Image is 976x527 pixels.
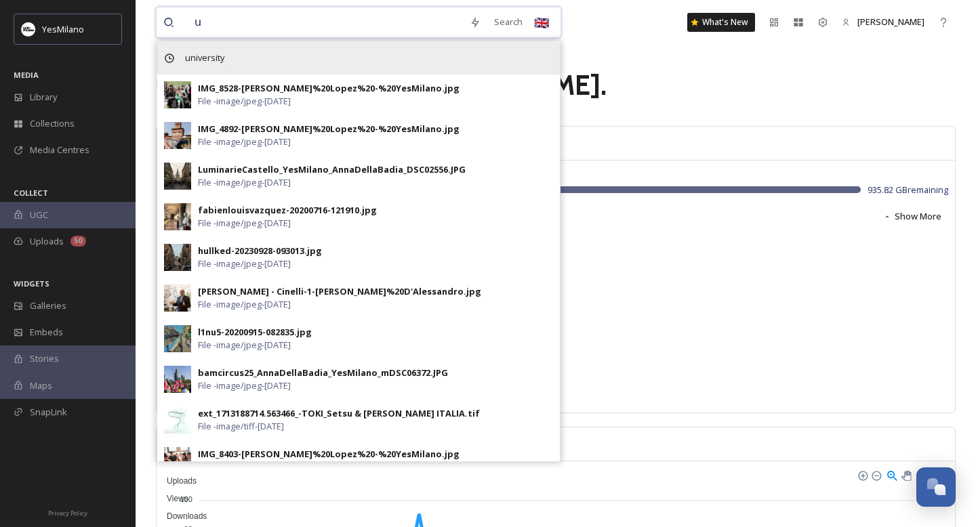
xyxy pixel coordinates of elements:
[14,70,39,80] span: MEDIA
[198,420,284,433] span: File - image/tiff - [DATE]
[198,135,291,148] span: File - image/jpeg - [DATE]
[198,245,322,257] div: hullked-20230928-093013.jpg
[687,13,755,32] a: What's New
[42,23,84,35] span: YesMilano
[198,217,291,230] span: File - image/jpeg - [DATE]
[198,95,291,108] span: File - image/jpeg - [DATE]
[198,123,460,135] div: IMG_4892-[PERSON_NAME]%20Lopez%20-%20YesMilano.jpg
[30,406,67,419] span: SnapLink
[198,366,448,379] div: bamcircus25_AnnaDellaBadia_YesMilano_mDSC06372.JPG
[916,467,956,507] button: Open Chat
[916,469,928,480] div: Reset Zoom
[30,144,89,156] span: Media Centres
[198,176,291,189] span: File - image/jpeg - [DATE]
[30,379,52,392] span: Maps
[198,448,460,461] div: IMG_8403-[PERSON_NAME]%20Lopez%20-%20YesMilano.jpg
[164,244,191,271] img: 10632c8a28d180a5b7b4cddee50243a02c07dd84fd7ef2bd1e3c491be4be3cca.jpg
[48,504,87,520] a: Privacy Policy
[198,326,312,339] div: l1nu5-20200915-082835.jpg
[198,298,291,311] span: File - image/jpeg - [DATE]
[164,203,191,230] img: 3086734620fd0dbcc2c2b73c6c22dd87dc2597517bbf725948de4a172ed67931.jpg
[157,494,188,503] span: Views
[198,379,291,392] span: File - image/jpeg - [DATE]
[164,447,191,474] img: 340b956c-af7b-4330-a83e-16a835162ad6.jpg
[157,476,197,486] span: Uploads
[529,10,554,35] div: 🇬🇧
[164,81,191,108] img: 40920f96-2b6c-432b-8043-e46c7a30af1f.jpg
[30,117,75,130] span: Collections
[198,285,481,298] div: [PERSON_NAME] - Cinelli-1-[PERSON_NAME]%20D'Alessandro.jpg
[164,406,191,434] img: -TOKI_Setsu%2520%2526%2520Shinobu%2520Ito_FIAM%2520ITALIA.tif
[164,325,191,352] img: l1nu5-20200915-082835.jpg
[164,122,191,149] img: ddf45318-e12d-4db9-b27e-9c1a5d840265.jpg
[198,257,291,270] span: File - image/jpeg - [DATE]
[14,188,48,198] span: COLLECT
[180,494,192,503] tspan: 100
[198,461,291,473] span: File - image/jpeg - [DATE]
[30,326,63,339] span: Embeds
[30,91,57,104] span: Library
[857,470,867,480] div: Zoom In
[868,184,948,196] span: 935.82 GB remaining
[901,471,910,479] div: Panning
[835,9,931,35] a: [PERSON_NAME]
[198,163,466,176] div: LuminarieCastello_YesMilano_AnnaDellaBadia_DSC02556.JPG
[876,203,948,230] button: Show More
[164,163,191,190] img: 1d789e01-7740-4796-972f-e85d12bc4047.jpg
[164,366,191,393] img: 2c20cc87-555d-49d4-aa9f-14dbee1360f4.jpg
[22,22,35,36] img: Logo%20YesMilano%40150x.png
[198,204,377,217] div: fabienlouisvazquez-20200716-121910.jpg
[886,469,897,480] div: Selection Zoom
[198,82,460,95] div: IMG_8528-[PERSON_NAME]%20Lopez%20-%20YesMilano.jpg
[188,7,463,37] input: Search your library
[48,509,87,518] span: Privacy Policy
[871,470,880,480] div: Zoom Out
[30,352,59,365] span: Stories
[70,236,86,247] div: 50
[30,209,48,222] span: UGC
[164,284,191,312] img: 23b55e63-01bd-4487-badd-755dc4ece3d9.jpg
[30,235,64,248] span: Uploads
[198,339,291,352] span: File - image/jpeg - [DATE]
[857,16,924,28] span: [PERSON_NAME]
[30,299,66,312] span: Galleries
[178,48,231,68] span: university
[198,407,480,420] div: ext_1713188714.563466_-TOKI_Setsu & [PERSON_NAME] ITALIA.tif
[157,511,207,521] span: Downloads
[14,278,49,289] span: WIDGETS
[487,9,529,35] div: Search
